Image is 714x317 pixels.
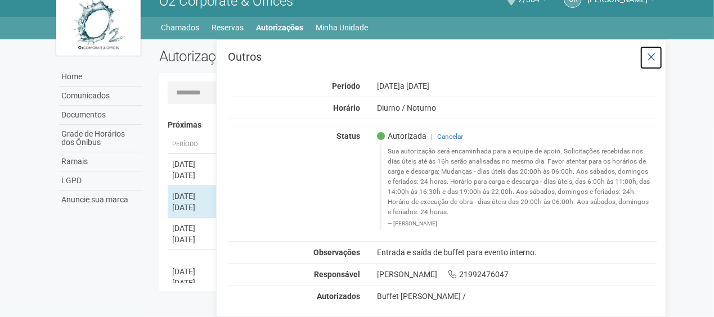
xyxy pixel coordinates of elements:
a: Chamados [161,20,200,35]
footer: [PERSON_NAME] [388,220,652,228]
div: [DATE] [172,223,214,234]
span: | [431,133,433,141]
div: [DATE] [172,158,214,170]
span: a [DATE] [400,81,429,90]
div: Buffet [PERSON_NAME] / [377,291,658,301]
a: Home [59,67,142,87]
div: Diurno / Noturno [369,103,666,113]
a: Anuncie sua marca [59,191,142,209]
a: Cancelar [437,133,463,141]
a: Comunicados [59,87,142,106]
div: [DATE] [172,170,214,181]
div: [DATE] [172,202,214,213]
a: Documentos [59,106,142,125]
th: Período [168,135,218,154]
div: [DATE] [172,234,214,245]
a: Grade de Horários dos Ônibus [59,125,142,152]
div: [DATE] [172,266,214,277]
a: Autorizações [257,20,304,35]
a: Minha Unidade [316,20,369,35]
a: LGPD [59,171,142,191]
strong: Status [336,132,360,141]
div: Entrada e saída de buffet para evento interno. [369,247,666,257]
strong: Período [332,81,360,90]
h2: Autorizações [159,48,400,65]
a: Ramais [59,152,142,171]
div: [DATE] [369,81,666,91]
blockquote: Sua autorização será encaminhada para a equipe de apoio. Solicitações recebidas nos dias úteis at... [380,144,658,229]
a: Reservas [212,20,244,35]
strong: Observações [313,248,360,257]
strong: Responsável [314,270,360,279]
div: [PERSON_NAME] 21992476047 [369,269,666,279]
div: [DATE] [172,277,214,288]
strong: Autorizados [317,292,360,301]
span: Autorizada [377,131,426,141]
div: [DATE] [172,191,214,202]
h3: Outros [228,51,657,62]
strong: Horário [333,103,360,112]
h4: Próximas [168,121,650,129]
